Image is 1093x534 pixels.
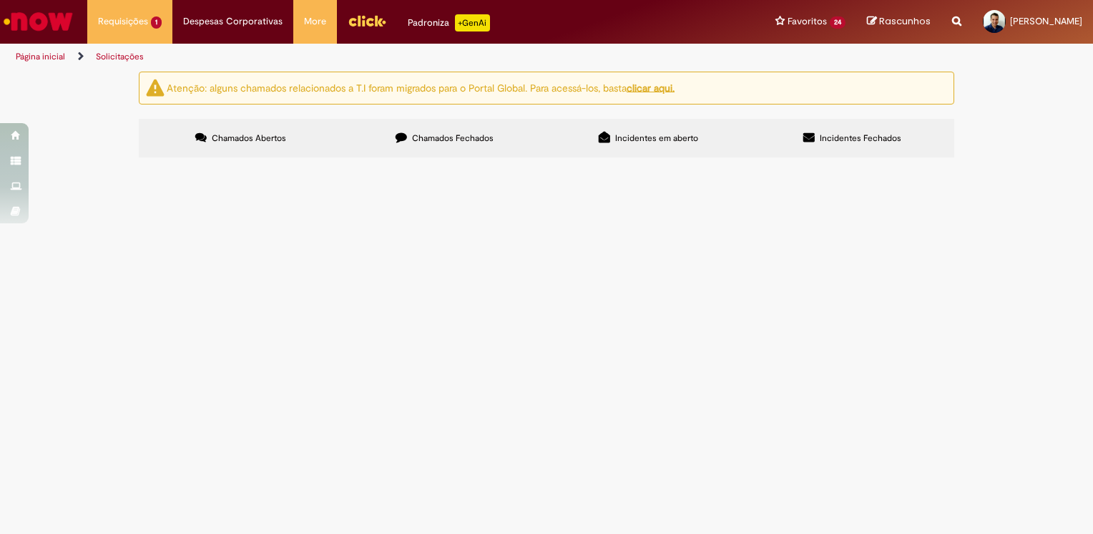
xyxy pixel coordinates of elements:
[183,14,283,29] span: Despesas Corporativas
[867,15,931,29] a: Rascunhos
[1,7,75,36] img: ServiceNow
[11,44,718,70] ul: Trilhas de página
[788,14,827,29] span: Favoritos
[98,14,148,29] span: Requisições
[455,14,490,31] p: +GenAi
[1010,15,1082,27] span: [PERSON_NAME]
[151,16,162,29] span: 1
[408,14,490,31] div: Padroniza
[615,132,698,144] span: Incidentes em aberto
[830,16,846,29] span: 24
[167,81,675,94] ng-bind-html: Atenção: alguns chamados relacionados a T.I foram migrados para o Portal Global. Para acessá-los,...
[96,51,144,62] a: Solicitações
[304,14,326,29] span: More
[16,51,65,62] a: Página inicial
[820,132,901,144] span: Incidentes Fechados
[879,14,931,28] span: Rascunhos
[348,10,386,31] img: click_logo_yellow_360x200.png
[627,81,675,94] a: clicar aqui.
[412,132,494,144] span: Chamados Fechados
[212,132,286,144] span: Chamados Abertos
